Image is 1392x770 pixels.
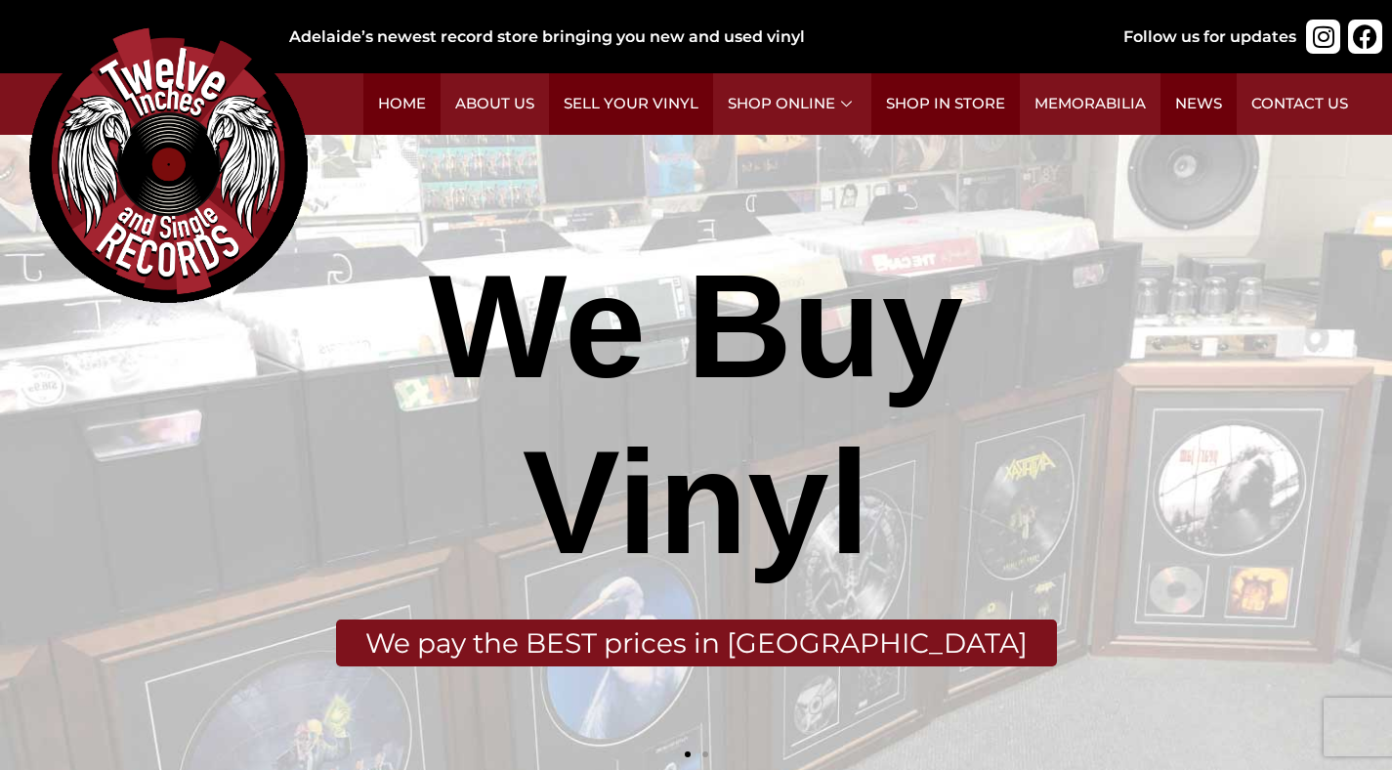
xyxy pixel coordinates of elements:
[685,751,691,757] span: Go to slide 1
[713,73,871,135] a: Shop Online
[1123,25,1296,49] div: Follow us for updates
[363,73,441,135] a: Home
[702,751,708,757] span: Go to slide 2
[336,620,1057,666] div: We pay the BEST prices in [GEOGRAPHIC_DATA]
[1020,73,1160,135] a: Memorabilia
[269,238,1123,590] div: We Buy Vinyl
[1237,73,1363,135] a: Contact Us
[1160,73,1237,135] a: News
[871,73,1020,135] a: Shop in Store
[549,73,713,135] a: Sell Your Vinyl
[441,73,549,135] a: About Us
[289,25,1065,49] div: Adelaide’s newest record store bringing you new and used vinyl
